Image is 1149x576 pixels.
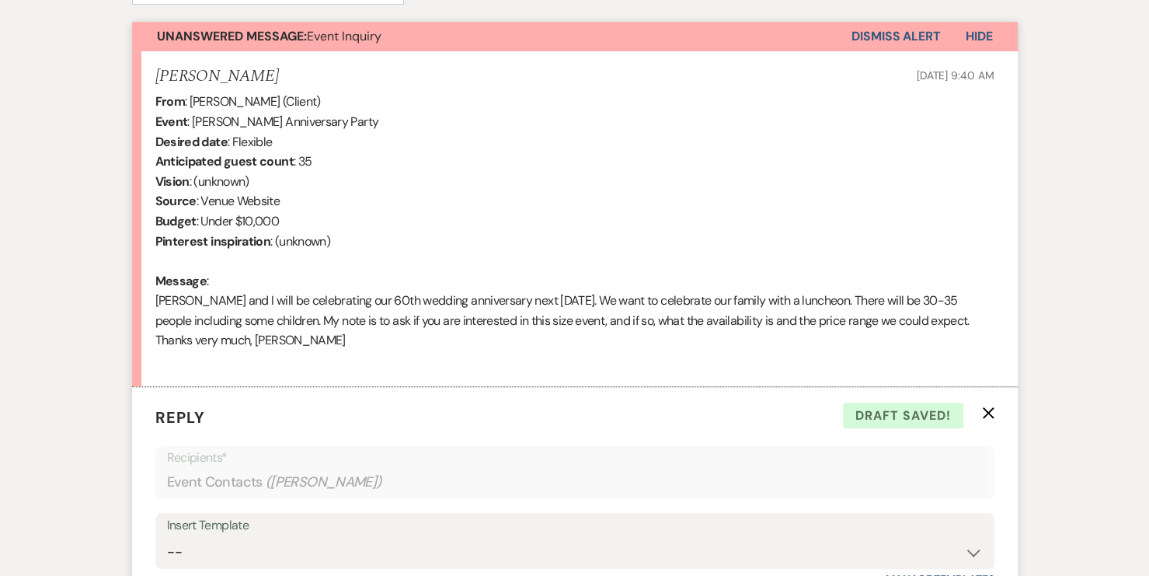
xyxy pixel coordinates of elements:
div: : [PERSON_NAME] (Client) : [PERSON_NAME] Anniversary Party : Flexible : 35 : (unknown) : Venue We... [155,92,994,370]
h5: [PERSON_NAME] [155,67,279,86]
b: Budget [155,213,197,229]
span: ( [PERSON_NAME] ) [266,472,382,493]
div: Insert Template [167,515,983,537]
b: Vision [155,173,190,190]
b: From [155,93,185,110]
span: Event Inquiry [157,28,381,44]
span: Draft saved! [843,403,963,429]
p: Recipients* [167,448,983,468]
b: Desired date [155,134,228,150]
span: [DATE] 9:40 AM [916,68,994,82]
button: Dismiss Alert [851,22,941,51]
button: Unanswered Message:Event Inquiry [132,22,851,51]
span: Hide [966,28,993,44]
b: Pinterest inspiration [155,233,271,250]
b: Message [155,273,207,289]
button: Hide [941,22,1018,51]
b: Event [155,113,188,130]
div: Event Contacts [167,467,983,497]
span: Reply [155,407,205,428]
b: Source [155,193,197,209]
strong: Unanswered Message: [157,28,307,44]
b: Anticipated guest count [155,153,294,169]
